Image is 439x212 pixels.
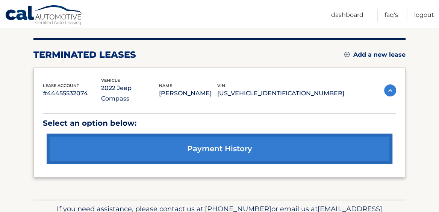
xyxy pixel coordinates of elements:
[414,9,434,22] a: Logout
[47,134,392,164] a: payment history
[43,117,396,130] p: Select an option below:
[217,83,225,88] span: vin
[101,83,159,104] p: 2022 Jeep Compass
[33,49,136,60] h2: terminated leases
[331,9,363,22] a: Dashboard
[5,5,84,27] a: Cal Automotive
[217,88,344,99] p: [US_VEHICLE_IDENTIFICATION_NUMBER]
[344,51,406,59] a: Add a new lease
[384,84,396,96] img: accordion-active.svg
[344,52,350,57] img: add.svg
[43,83,79,88] span: lease account
[159,83,172,88] span: name
[43,88,101,99] p: #44455532074
[159,88,217,99] p: [PERSON_NAME]
[385,9,398,22] a: FAQ's
[101,78,120,83] span: vehicle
